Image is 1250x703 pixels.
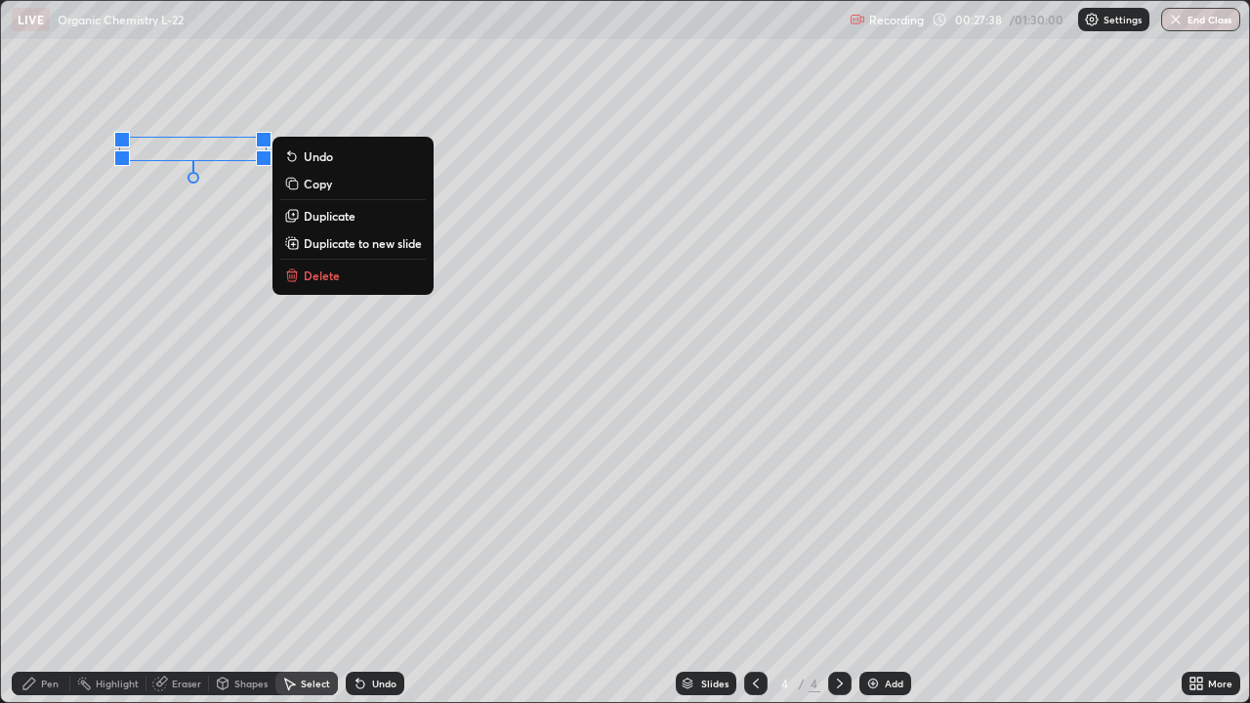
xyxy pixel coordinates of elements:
div: Slides [701,679,729,688]
button: Duplicate to new slide [280,231,426,255]
button: Copy [280,172,426,195]
div: Undo [372,679,396,688]
img: add-slide-button [865,676,881,691]
p: LIVE [18,12,44,27]
p: Organic Chemistry L-22 [58,12,184,27]
div: 4 [809,675,820,692]
button: Duplicate [280,204,426,227]
div: Highlight [96,679,139,688]
p: Copy [304,176,332,191]
p: Undo [304,148,333,164]
p: Duplicate to new slide [304,235,422,251]
div: / [799,678,805,689]
button: Delete [280,264,426,287]
button: Undo [280,145,426,168]
img: recording.375f2c34.svg [850,12,865,27]
div: Add [885,679,903,688]
div: 4 [775,678,795,689]
img: end-class-cross [1168,12,1184,27]
p: Recording [869,13,924,27]
div: Shapes [234,679,268,688]
p: Settings [1104,15,1142,24]
div: Pen [41,679,59,688]
div: Eraser [172,679,201,688]
div: Select [301,679,330,688]
div: More [1208,679,1232,688]
img: class-settings-icons [1084,12,1100,27]
p: Delete [304,268,340,283]
button: End Class [1161,8,1240,31]
p: Duplicate [304,208,355,224]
